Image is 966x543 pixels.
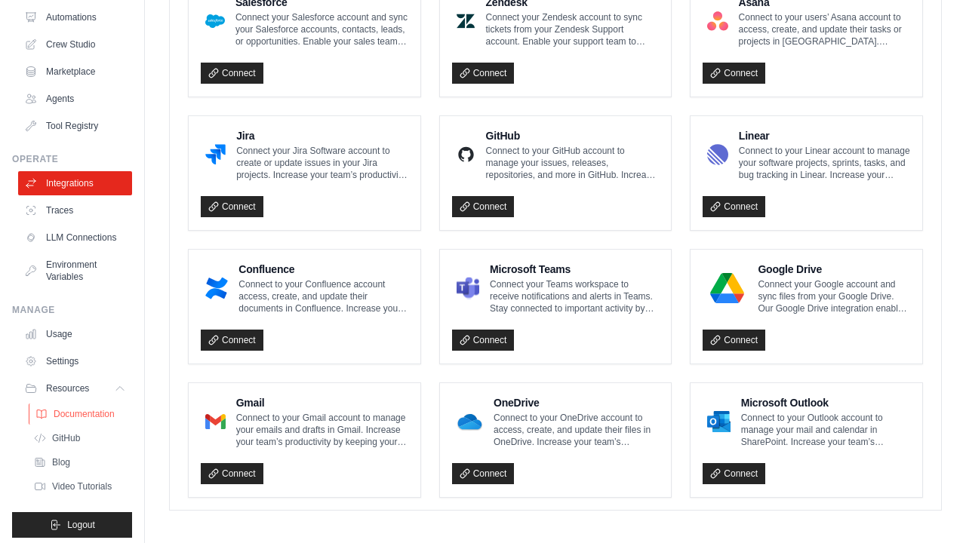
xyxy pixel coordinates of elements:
[18,87,132,111] a: Agents
[236,128,408,143] h4: Jira
[452,63,515,84] a: Connect
[52,480,112,492] span: Video Tutorials
[703,330,765,351] a: Connect
[486,145,660,181] p: Connect to your GitHub account to manage your issues, releases, repositories, and more in GitHub....
[758,262,910,277] h4: Google Drive
[201,196,263,217] a: Connect
[18,5,132,29] a: Automations
[457,140,475,170] img: GitHub Logo
[18,225,132,250] a: LLM Connections
[18,253,132,289] a: Environment Variables
[201,330,263,351] a: Connect
[201,463,263,484] a: Connect
[18,349,132,373] a: Settings
[758,278,910,314] p: Connect your Google account and sync files from your Google Drive. Our Google Drive integration e...
[703,196,765,217] a: Connect
[29,403,134,425] a: Documentation
[46,382,89,394] span: Resources
[490,278,659,314] p: Connect your Teams workspace to receive notifications and alerts in Teams. Stay connected to impo...
[205,273,228,303] img: Confluence Logo
[205,6,225,36] img: Salesforce Logo
[201,63,263,84] a: Connect
[236,395,408,410] h4: Gmail
[27,452,132,473] a: Blog
[236,145,408,181] p: Connect your Jira Software account to create or update issues in your Jira projects. Increase you...
[452,330,515,351] a: Connect
[457,273,479,303] img: Microsoft Teams Logo
[18,322,132,346] a: Usage
[457,406,483,437] img: OneDrive Logo
[494,412,659,448] p: Connect to your OneDrive account to access, create, and update their files in OneDrive. Increase ...
[741,412,910,448] p: Connect to your Outlook account to manage your mail and calendar in SharePoint. Increase your tea...
[12,512,132,538] button: Logout
[236,412,408,448] p: Connect to your Gmail account to manage your emails and drafts in Gmail. Increase your team’s pro...
[452,463,515,484] a: Connect
[739,128,910,143] h4: Linear
[12,304,132,316] div: Manage
[703,463,765,484] a: Connect
[452,196,515,217] a: Connect
[205,406,226,437] img: Gmail Logo
[707,406,730,437] img: Microsoft Outlook Logo
[739,145,910,181] p: Connect to your Linear account to manage your software projects, sprints, tasks, and bug tracking...
[235,11,408,48] p: Connect your Salesforce account and sync your Salesforce accounts, contacts, leads, or opportunit...
[457,6,475,36] img: Zendesk Logo
[707,273,747,303] img: Google Drive Logo
[703,63,765,84] a: Connect
[12,153,132,165] div: Operate
[494,395,659,410] h4: OneDrive
[27,428,132,449] a: GitHub
[67,519,95,531] span: Logout
[486,128,660,143] h4: GitHub
[27,476,132,497] a: Video Tutorials
[238,278,408,314] p: Connect to your Confluence account access, create, and update their documents in Confluence. Incr...
[18,60,132,84] a: Marketplace
[490,262,659,277] h4: Microsoft Teams
[54,408,115,420] span: Documentation
[739,11,910,48] p: Connect to your users’ Asana account to access, create, and update their tasks or projects in [GE...
[52,432,80,444] span: GitHub
[707,140,728,170] img: Linear Logo
[485,11,659,48] p: Connect your Zendesk account to sync tickets from your Zendesk Support account. Enable your suppo...
[18,171,132,195] a: Integrations
[18,376,132,400] button: Resources
[18,32,132,57] a: Crew Studio
[52,456,70,468] span: Blog
[18,114,132,138] a: Tool Registry
[707,6,728,36] img: Asana Logo
[238,262,408,277] h4: Confluence
[741,395,910,410] h4: Microsoft Outlook
[18,198,132,222] a: Traces
[205,140,226,170] img: Jira Logo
